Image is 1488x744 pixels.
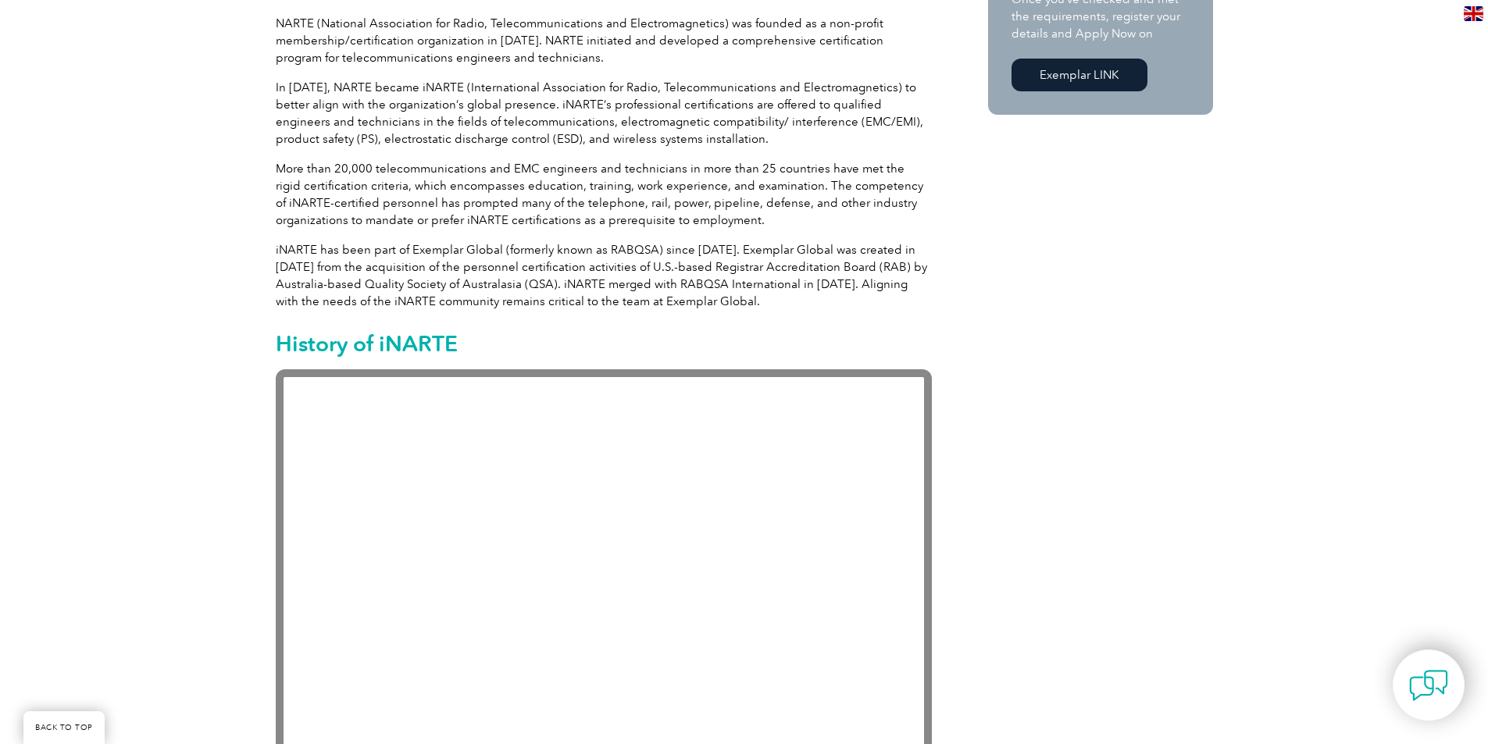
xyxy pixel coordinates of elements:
[276,331,932,356] h2: History of iNARTE
[23,711,105,744] a: BACK TO TOP
[1409,666,1448,705] img: contact-chat.png
[276,160,932,229] p: More than 20,000 telecommunications and EMC engineers and technicians in more than 25 countries h...
[276,79,932,148] p: In [DATE], NARTE became iNARTE (International Association for Radio, Telecommunications and Elect...
[1464,6,1483,21] img: en
[276,241,932,310] p: iNARTE has been part of Exemplar Global (formerly known as RABQSA) since [DATE]. Exemplar Global ...
[1012,59,1147,91] a: Exemplar LINK
[276,15,932,66] p: NARTE (National Association for Radio, Telecommunications and Electromagnetics) was founded as a ...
